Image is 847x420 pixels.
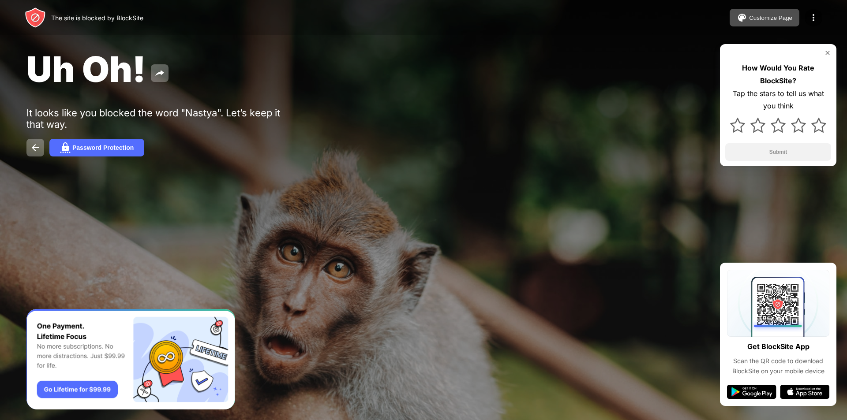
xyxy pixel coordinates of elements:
img: header-logo.svg [25,7,46,28]
img: star.svg [730,118,745,133]
div: Password Protection [72,144,134,151]
img: star.svg [771,118,786,133]
img: back.svg [30,142,41,153]
button: Submit [725,143,831,161]
div: How Would You Rate BlockSite? [725,62,831,87]
img: share.svg [154,68,165,78]
img: rate-us-close.svg [824,49,831,56]
img: app-store.svg [780,385,829,399]
img: pallet.svg [737,12,747,23]
button: Customize Page [730,9,799,26]
iframe: Banner [26,309,235,410]
img: password.svg [60,142,71,153]
div: Tap the stars to tell us what you think [725,87,831,113]
img: google-play.svg [727,385,776,399]
img: qrcode.svg [727,270,829,337]
div: Customize Page [749,15,792,21]
img: star.svg [811,118,826,133]
button: Password Protection [49,139,144,156]
div: Get BlockSite App [747,340,810,353]
img: star.svg [750,118,765,133]
span: Uh Oh! [26,48,146,90]
div: Scan the QR code to download BlockSite on your mobile device [727,356,829,376]
div: The site is blocked by BlockSite [51,14,143,22]
img: menu-icon.svg [808,12,819,23]
div: It looks like you blocked the word "Nastya". Let’s keep it that way. [26,107,299,130]
img: star.svg [791,118,806,133]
